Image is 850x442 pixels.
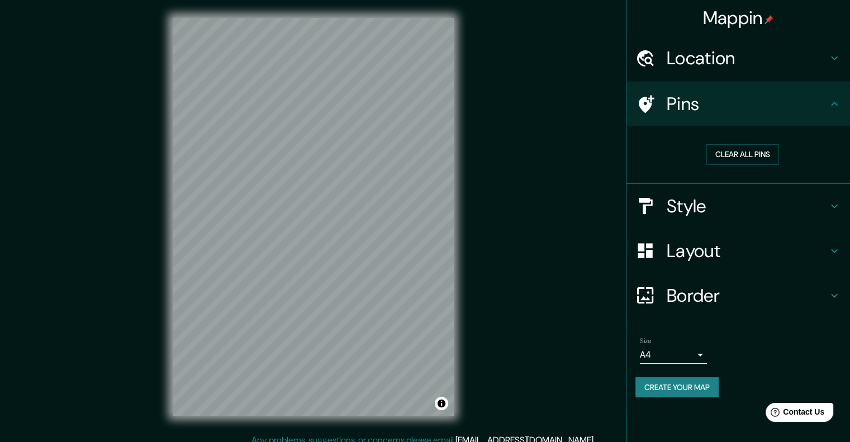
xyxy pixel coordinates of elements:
[703,7,774,29] h4: Mappin
[667,240,828,262] h4: Layout
[635,377,719,398] button: Create your map
[667,93,828,115] h4: Pins
[640,346,707,364] div: A4
[667,284,828,307] h4: Border
[626,273,850,318] div: Border
[435,397,448,410] button: Toggle attribution
[173,18,454,416] canvas: Map
[667,47,828,69] h4: Location
[626,229,850,273] div: Layout
[640,336,652,345] label: Size
[764,15,773,24] img: pin-icon.png
[626,82,850,126] div: Pins
[626,36,850,80] div: Location
[667,195,828,217] h4: Style
[706,144,779,165] button: Clear all pins
[751,398,838,430] iframe: Help widget launcher
[626,184,850,229] div: Style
